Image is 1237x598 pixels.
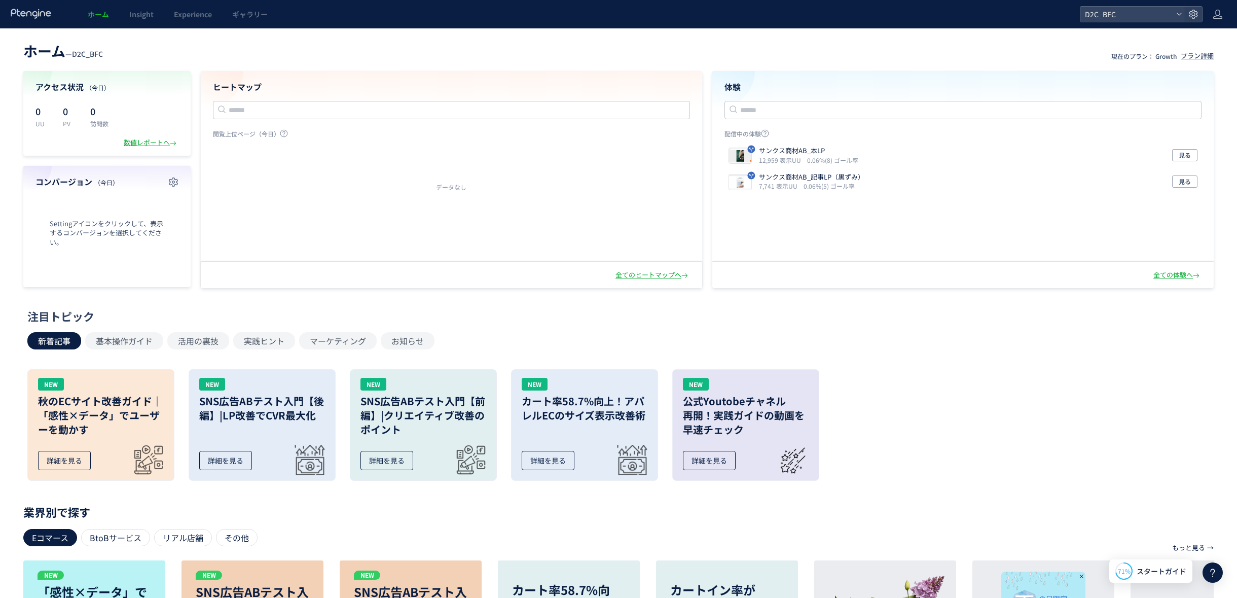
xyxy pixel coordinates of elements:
span: 見る [1179,175,1191,188]
p: UU [35,119,51,128]
div: NEW [522,378,548,391]
div: 注目トピック [27,308,1205,324]
span: ギャラリー [232,9,268,19]
i: 0.06%(8) ゴール率 [807,156,858,164]
a: NEWSNS広告ABテスト入門【後編】|LP改善でCVR最大化詳細を見る [189,369,336,481]
i: 12,959 表示UU [759,156,805,164]
h4: アクセス状況 [35,81,178,93]
button: 実践ヒント [233,332,295,349]
span: 見る [1179,149,1191,161]
div: NEW [199,378,225,391]
h4: コンバージョン [35,176,178,188]
div: その他 [216,529,258,546]
span: D2C_BFC [72,49,103,59]
span: （今日） [94,178,119,187]
h4: 体験 [724,81,1202,93]
div: 全てのヒートマップへ [615,270,690,280]
span: スタートガイド [1137,566,1186,577]
div: データなし [201,183,701,191]
p: 0 [63,103,78,119]
span: D2C_BFC [1082,7,1172,22]
div: NEW [683,378,709,391]
img: b3fa1a4ec9b62124db06f361b10a03521754389281258.jpeg [729,149,751,163]
p: NEW [196,571,222,580]
span: Insight [129,9,154,19]
div: Eコマース [23,529,77,546]
span: Experience [174,9,212,19]
p: もっと見る [1172,539,1205,556]
a: NEW公式Youtobeチャネル再開！実践ガイドの動画を早速チェック詳細を見る [672,369,819,481]
div: リアル店舗 [154,529,212,546]
a: NEWカート率58.7%向上！アパレルECのサイズ表示改善術詳細を見る [511,369,658,481]
p: サンクス商材AB_記事LP（黒ずみ） [759,172,864,182]
h3: 公式Youtobeチャネル 再開！実践ガイドの動画を 早速チェック [683,394,809,437]
p: 業界別で探す [23,509,1214,515]
h3: カート率58.7%向上！アパレルECのサイズ表示改善術 [522,394,647,423]
button: 見る [1172,175,1197,188]
div: プラン詳細 [1181,51,1214,61]
p: PV [63,119,78,128]
div: BtoBサービス [81,529,150,546]
div: 詳細を見る [360,451,413,470]
h3: SNS広告ABテスト入門【前編】|クリエイティブ改善のポイント [360,394,486,437]
p: サンクス商材AB_本LP [759,146,854,156]
h4: ヒートマップ [213,81,690,93]
div: 詳細を見る [199,451,252,470]
button: 新着記事 [27,332,81,349]
p: 閲覧上位ページ（今日） [213,129,690,142]
div: 全ての体験へ [1153,270,1202,280]
button: 活用の裏技 [167,332,229,349]
div: 数値レポートへ [124,138,178,148]
p: 訪問数 [90,119,108,128]
div: 詳細を見る [38,451,91,470]
span: ホーム [88,9,109,19]
i: 7,741 表示UU [759,182,802,190]
p: NEW [38,571,64,580]
p: 0 [35,103,51,119]
div: 詳細を見る [522,451,574,470]
p: 配信中の体験 [724,129,1202,142]
button: 見る [1172,149,1197,161]
button: マーケティング [299,332,377,349]
div: NEW [38,378,64,391]
a: NEWSNS広告ABテスト入門【前編】|クリエイティブ改善のポイント詳細を見る [350,369,497,481]
button: 基本操作ガイド [85,332,163,349]
h3: 秋のECサイト改善ガイド｜「感性×データ」でユーザーを動かす [38,394,164,437]
p: NEW [354,571,380,580]
div: — [23,41,103,61]
p: 0 [90,103,108,119]
i: 0.06%(5) ゴール率 [804,182,855,190]
button: お知らせ [381,332,434,349]
img: 6d09e25106bc99f3b43e9942e670a9e81754389175558.jpeg [729,175,751,190]
span: （今日） [86,83,110,92]
span: Settingアイコンをクリックして、表示するコンバージョンを選択してください。 [35,219,178,248]
h3: SNS広告ABテスト入門【後編】|LP改善でCVR最大化 [199,394,325,423]
p: 現在のプラン： Growth [1111,52,1177,60]
p: → [1207,539,1214,556]
a: NEW秋のECサイト改善ガイド｜「感性×データ」でユーザーを動かす詳細を見る [27,369,174,481]
span: ホーム [23,41,65,61]
span: 71% [1118,567,1131,575]
div: 詳細を見る [683,451,736,470]
div: NEW [360,378,386,391]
